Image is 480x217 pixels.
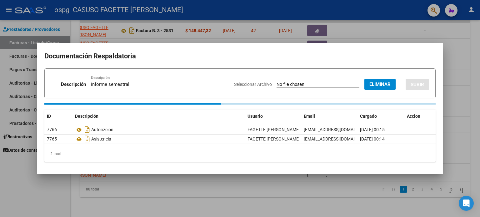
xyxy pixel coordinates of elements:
datatable-header-cell: Email [301,110,357,123]
div: Autorizción [75,125,242,135]
span: Email [304,114,315,119]
span: 7765 [47,136,57,141]
div: Asistencia [75,134,242,144]
span: [DATE] 00:15 [360,127,385,132]
span: Usuario [247,114,263,119]
h2: Documentación Respaldatoria [44,50,436,62]
datatable-header-cell: Accion [404,110,436,123]
span: ID [47,114,51,119]
span: Eliminar [369,81,391,87]
span: Seleccionar Archivo [234,82,272,87]
span: Descripción [75,114,98,119]
i: Descargar documento [83,134,91,144]
span: [DATE] 00:14 [360,136,385,141]
button: SUBIR [406,79,429,90]
span: FAGETTE [PERSON_NAME] [247,136,300,141]
p: Descripción [61,81,86,88]
span: [EMAIL_ADDRESS][DOMAIN_NAME] [304,127,373,132]
datatable-header-cell: Usuario [245,110,301,123]
span: 7766 [47,127,57,132]
i: Descargar documento [83,125,91,135]
span: Accion [407,114,420,119]
span: SUBIR [411,82,424,87]
datatable-header-cell: Descripción [72,110,245,123]
span: Cargado [360,114,377,119]
span: FAGETTE [PERSON_NAME] [247,127,300,132]
datatable-header-cell: Cargado [357,110,404,123]
span: [EMAIL_ADDRESS][DOMAIN_NAME] [304,136,373,141]
button: Eliminar [364,79,396,90]
div: Open Intercom Messenger [459,196,474,211]
datatable-header-cell: ID [44,110,72,123]
div: 2 total [44,146,436,162]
